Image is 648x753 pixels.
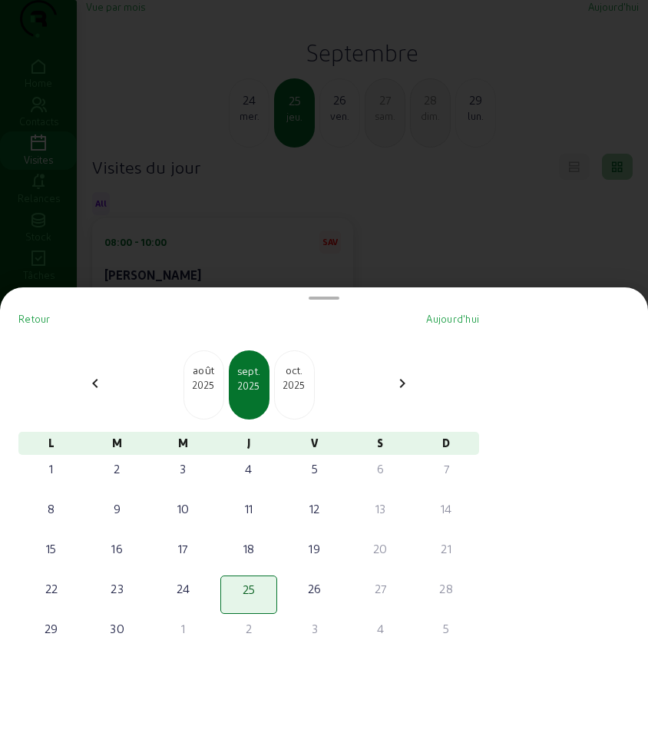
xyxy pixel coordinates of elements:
[275,363,314,378] div: oct.
[156,499,210,518] div: 10
[91,539,144,558] div: 16
[288,499,342,518] div: 12
[354,499,408,518] div: 13
[184,363,223,378] div: août
[84,432,150,455] div: M
[150,432,216,455] div: M
[419,579,473,598] div: 28
[25,579,78,598] div: 22
[288,579,342,598] div: 26
[91,499,144,518] div: 9
[426,313,479,324] span: Aujourd'hui
[156,459,210,478] div: 3
[25,459,78,478] div: 1
[354,619,408,638] div: 4
[354,539,408,558] div: 20
[156,539,210,558] div: 17
[25,539,78,558] div: 15
[216,432,282,455] div: J
[348,432,414,455] div: S
[354,459,408,478] div: 6
[222,619,276,638] div: 2
[419,499,473,518] div: 14
[222,499,276,518] div: 11
[419,539,473,558] div: 21
[354,579,408,598] div: 27
[222,539,276,558] div: 18
[18,313,51,324] span: Retour
[419,619,473,638] div: 5
[184,378,223,392] div: 2025
[18,432,84,455] div: L
[91,619,144,638] div: 30
[91,579,144,598] div: 23
[91,459,144,478] div: 2
[288,459,342,478] div: 5
[25,499,78,518] div: 8
[222,459,276,478] div: 4
[25,619,78,638] div: 29
[419,459,473,478] div: 7
[288,539,342,558] div: 19
[393,374,412,393] mat-icon: chevron_right
[156,579,210,598] div: 24
[156,619,210,638] div: 1
[288,619,342,638] div: 3
[223,580,275,599] div: 25
[230,379,268,393] div: 2025
[275,378,314,392] div: 2025
[413,432,479,455] div: D
[86,374,104,393] mat-icon: chevron_left
[230,363,268,379] div: sept.
[282,432,348,455] div: V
